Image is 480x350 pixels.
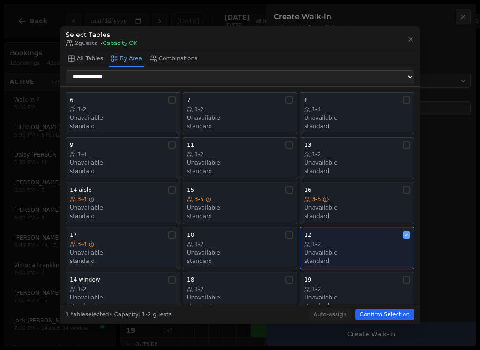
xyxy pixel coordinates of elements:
div: Unavailable [70,249,176,256]
span: 1-2 [312,285,321,293]
button: 61-2Unavailablestandard [66,92,180,134]
span: 11 [187,141,194,149]
button: 81-4Unavailablestandard [300,92,414,134]
div: Unavailable [304,159,410,167]
div: Unavailable [304,249,410,256]
span: 8 [304,96,308,104]
div: standard [70,257,176,265]
button: By Area [109,51,144,67]
span: 6 [70,96,74,104]
div: standard [70,302,176,310]
div: standard [70,168,176,175]
span: 1 table selected • Capacity: 1-2 guests [66,311,172,318]
div: standard [187,257,293,265]
span: 1-4 [77,151,87,158]
span: 1-2 [195,106,204,113]
button: 181-2Unavailablestandard [183,272,297,314]
span: 3-5 [312,196,321,203]
span: 1-2 [312,241,321,248]
div: Unavailable [304,204,410,211]
div: standard [70,123,176,130]
div: Unavailable [187,159,293,167]
div: standard [304,257,410,265]
span: 1-2 [77,285,87,293]
span: 3-5 [195,196,204,203]
div: standard [304,212,410,220]
span: 17 [70,231,77,239]
button: 101-2Unavailablestandard [183,227,297,269]
button: All Tables [66,51,105,67]
div: Unavailable [187,204,293,211]
div: standard [304,123,410,130]
span: 14 window [70,276,100,284]
div: standard [187,168,293,175]
span: 1-2 [195,241,204,248]
div: Unavailable [187,114,293,122]
span: 3-4 [77,241,87,248]
div: Unavailable [70,294,176,301]
button: 173-4Unavailablestandard [66,227,180,269]
button: 14 window1-2Unavailablestandard [66,272,180,314]
div: Unavailable [70,114,176,122]
button: Auto-assign [309,309,352,320]
button: Combinations [148,51,200,67]
span: 1-2 [195,151,204,158]
button: Confirm Selection [355,309,414,320]
button: 153-5Unavailablestandard [183,182,297,224]
span: 16 [304,186,311,194]
span: 7 [187,96,191,104]
span: 2 guests [66,39,97,47]
div: standard [187,123,293,130]
button: 121-2Unavailablestandard [300,227,414,269]
div: standard [70,212,176,220]
span: 19 [304,276,311,284]
span: 1-2 [312,151,321,158]
div: standard [187,302,293,310]
div: standard [304,168,410,175]
div: Unavailable [70,204,176,211]
div: Unavailable [70,159,176,167]
button: 191-2Unavailablestandard [300,272,414,314]
div: Unavailable [304,114,410,122]
span: 9 [70,141,74,149]
div: Unavailable [187,294,293,301]
div: Unavailable [304,294,410,301]
div: standard [187,212,293,220]
span: 10 [187,231,194,239]
div: Unavailable [187,249,293,256]
span: 1-4 [312,106,321,113]
button: 14 aisle3-4Unavailablestandard [66,182,180,224]
button: 71-2Unavailablestandard [183,92,297,134]
span: 3-4 [77,196,87,203]
span: 18 [187,276,194,284]
span: 13 [304,141,311,149]
div: standard [304,302,410,310]
button: 163-5Unavailablestandard [300,182,414,224]
span: 15 [187,186,194,194]
span: 12 [304,231,311,239]
h3: Select Tables [66,30,138,39]
button: 91-4Unavailablestandard [66,137,180,179]
span: 14 aisle [70,186,92,194]
button: 111-2Unavailablestandard [183,137,297,179]
span: • Capacity OK [101,39,138,47]
button: 131-2Unavailablestandard [300,137,414,179]
span: 1-2 [195,285,204,293]
span: 1-2 [77,106,87,113]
